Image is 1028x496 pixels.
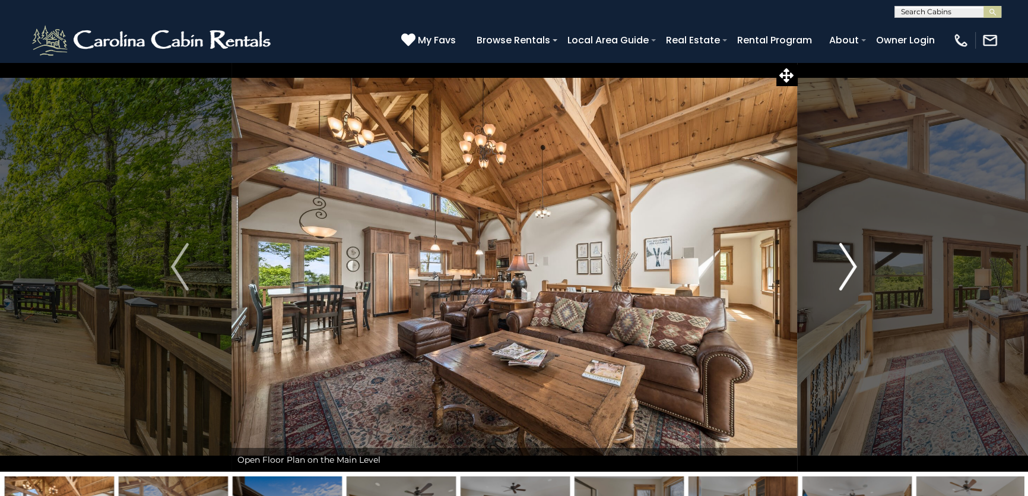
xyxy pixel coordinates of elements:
[823,30,865,50] a: About
[418,33,456,48] span: My Favs
[30,23,276,58] img: White-1-2.png
[982,32,998,49] img: mail-regular-white.png
[731,30,818,50] a: Rental Program
[797,62,899,472] button: Next
[231,448,797,472] div: Open Floor Plan on the Main Level
[839,243,857,290] img: arrow
[171,243,189,290] img: arrow
[660,30,726,50] a: Real Estate
[471,30,556,50] a: Browse Rentals
[561,30,655,50] a: Local Area Guide
[870,30,941,50] a: Owner Login
[129,62,231,472] button: Previous
[401,33,459,48] a: My Favs
[953,32,969,49] img: phone-regular-white.png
